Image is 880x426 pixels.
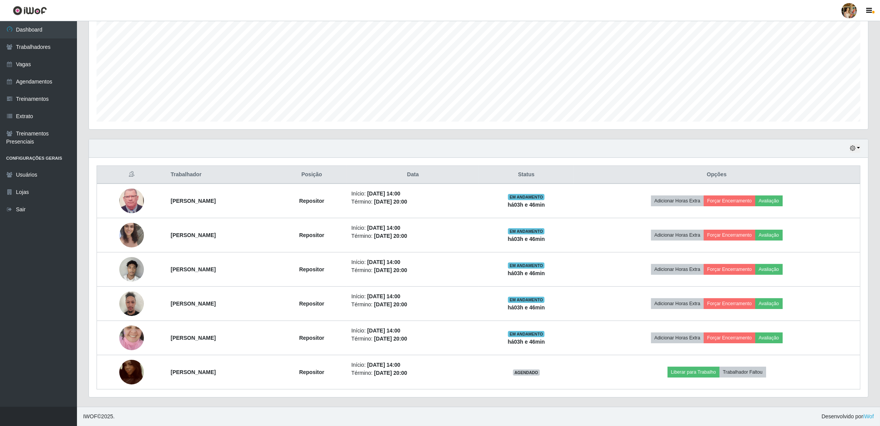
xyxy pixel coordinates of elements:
button: Avaliação [755,332,783,343]
time: [DATE] 14:00 [367,225,400,231]
button: Adicionar Horas Extra [651,332,704,343]
strong: Repositor [299,198,324,204]
button: Forçar Encerramento [704,264,755,275]
img: 1752618929063.jpeg [119,213,144,257]
strong: há 03 h e 46 min [508,236,545,242]
time: [DATE] 20:00 [374,370,407,376]
strong: [PERSON_NAME] [171,369,216,375]
li: Término: [351,198,474,206]
time: [DATE] 20:00 [374,301,407,307]
button: Avaliação [755,195,783,206]
time: [DATE] 14:00 [367,362,400,368]
time: [DATE] 14:00 [367,293,400,299]
button: Adicionar Horas Extra [651,264,704,275]
th: Opções [573,166,860,184]
li: Término: [351,369,474,377]
span: EM ANDAMENTO [508,262,544,269]
button: Trabalhador Faltou [720,367,766,378]
img: CoreUI Logo [13,6,47,15]
strong: há 03 h e 46 min [508,270,545,276]
button: Avaliação [755,230,783,241]
span: EM ANDAMENTO [508,228,544,234]
li: Início: [351,190,474,198]
strong: [PERSON_NAME] [171,232,216,238]
button: Adicionar Horas Extra [651,230,704,241]
li: Término: [351,232,474,240]
th: Data [347,166,479,184]
time: [DATE] 20:00 [374,336,407,342]
li: Início: [351,327,474,335]
time: [DATE] 14:00 [367,259,400,265]
li: Início: [351,292,474,301]
img: 1752582436297.jpeg [119,253,144,286]
button: Adicionar Horas Extra [651,298,704,309]
span: IWOF [83,413,97,419]
span: EM ANDAMENTO [508,297,544,303]
button: Forçar Encerramento [704,230,755,241]
th: Status [479,166,573,184]
button: Forçar Encerramento [704,298,755,309]
button: Adicionar Horas Extra [651,195,704,206]
li: Término: [351,266,474,274]
strong: Repositor [299,335,324,341]
button: Liberar para Trabalho [668,367,720,378]
strong: Repositor [299,301,324,307]
li: Início: [351,224,474,232]
strong: [PERSON_NAME] [171,266,216,272]
th: Trabalhador [166,166,277,184]
strong: [PERSON_NAME] [171,301,216,307]
strong: [PERSON_NAME] [171,198,216,204]
span: EM ANDAMENTO [508,331,544,337]
strong: há 03 h e 46 min [508,202,545,208]
li: Término: [351,301,474,309]
time: [DATE] 14:00 [367,190,400,197]
li: Término: [351,335,474,343]
strong: [PERSON_NAME] [171,335,216,341]
a: iWof [863,413,874,419]
button: Forçar Encerramento [704,195,755,206]
span: EM ANDAMENTO [508,194,544,200]
time: [DATE] 14:00 [367,327,400,334]
span: © 2025 . [83,413,115,421]
th: Posição [277,166,347,184]
li: Início: [351,361,474,369]
time: [DATE] 20:00 [374,199,407,205]
time: [DATE] 20:00 [374,267,407,273]
img: 1750202852235.jpeg [119,185,144,217]
button: Forçar Encerramento [704,332,755,343]
button: Avaliação [755,298,783,309]
time: [DATE] 20:00 [374,233,407,239]
span: AGENDADO [513,369,540,376]
strong: há 03 h e 46 min [508,339,545,345]
span: Desenvolvido por [822,413,874,421]
strong: Repositor [299,369,324,375]
img: 1753380554375.jpeg [119,316,144,360]
img: 1753289887027.jpeg [119,287,144,320]
strong: Repositor [299,232,324,238]
button: Avaliação [755,264,783,275]
strong: Repositor [299,266,324,272]
li: Início: [351,258,474,266]
img: 1753963411980.jpeg [119,346,144,399]
strong: há 03 h e 46 min [508,304,545,311]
